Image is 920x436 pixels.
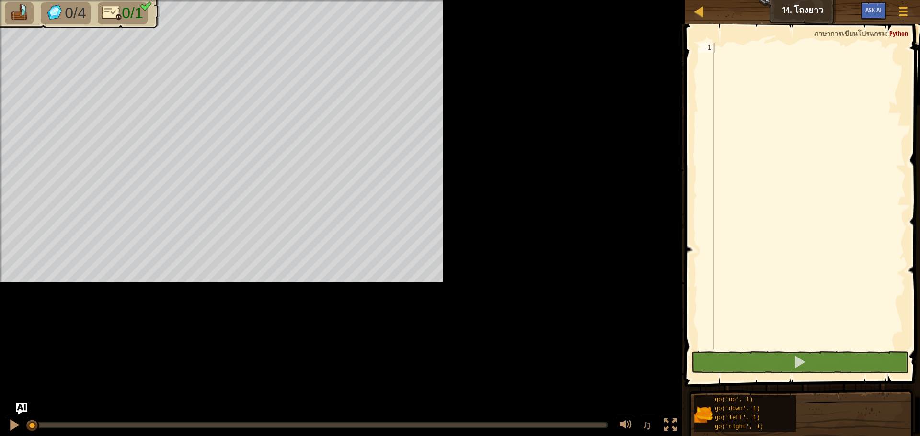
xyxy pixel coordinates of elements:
button: ปรับระดับเสียง [616,416,635,436]
button: สลับเป็นเต็มจอ [661,416,680,436]
span: ภาษาการเขียนโปรแกรม [814,29,886,38]
div: 1 [698,43,714,53]
img: portrait.png [694,405,713,424]
button: Ctrl + P: Pause [5,416,24,436]
button: แสดงเมนูเกมส์ [891,2,915,24]
li: ไปที่แพ [5,2,34,24]
button: Ask AI [16,403,27,414]
span: Python [889,29,908,38]
li: เขียนโค้ดเพียง 1 บรรทัด [98,2,148,24]
span: go('right', 1) [715,424,763,430]
span: : [886,29,889,38]
span: go('down', 1) [715,405,760,412]
button: ♫ [640,416,656,436]
span: 0/1 [122,4,143,22]
span: Ask AI [865,5,882,14]
span: 0/4 [65,4,86,22]
button: กด Shift+Enter: เรียกใช้โค้ดปัจจุบัน [691,351,908,373]
li: เก็บอัญมณี [41,2,91,24]
span: ♫ [642,418,652,432]
button: Ask AI [861,2,886,20]
span: go('up', 1) [715,396,753,403]
span: go('left', 1) [715,414,760,421]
